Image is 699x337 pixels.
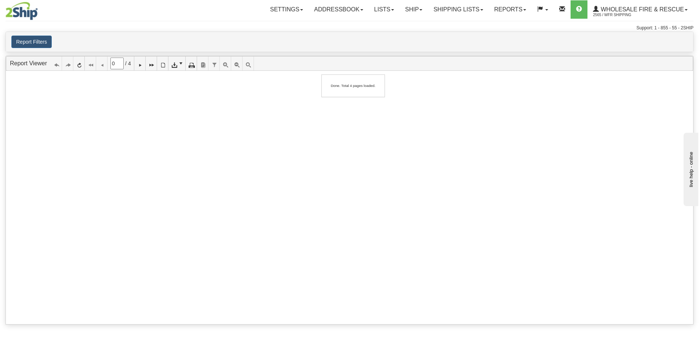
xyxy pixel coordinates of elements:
[157,56,168,70] a: Toggle Print Preview
[265,0,309,19] a: Settings
[369,0,400,19] a: Lists
[125,60,127,67] span: /
[587,0,693,19] a: WHOLESALE FIRE & RESCUE 2565 / WFR Shipping
[6,2,38,20] img: logo2565.jpg
[682,131,698,206] iframe: chat widget
[309,0,369,19] a: Addressbook
[325,78,381,93] div: Done. Total 4 pages loaded.
[593,11,648,19] span: 2565 / WFR Shipping
[168,56,186,70] a: Export
[489,0,532,19] a: Reports
[6,25,693,31] div: Support: 1 - 855 - 55 - 2SHIP
[146,56,157,70] a: Last Page
[599,6,684,12] span: WHOLESALE FIRE & RESCUE
[10,60,47,66] a: Report Viewer
[186,56,197,70] a: Print
[73,56,85,70] a: Refresh
[11,36,52,48] button: Report Filters
[128,60,131,67] span: 4
[428,0,488,19] a: Shipping lists
[6,6,68,12] div: live help - online
[134,56,146,70] a: Next Page
[400,0,428,19] a: Ship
